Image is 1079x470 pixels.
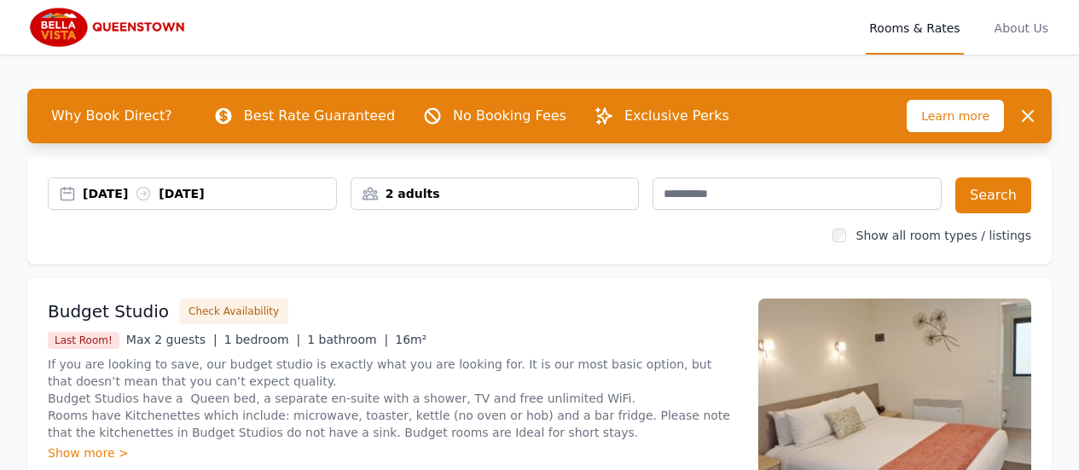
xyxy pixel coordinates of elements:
span: Last Room! [48,332,119,349]
p: If you are looking to save, our budget studio is exactly what you are looking for. It is our most... [48,356,738,441]
p: Best Rate Guaranteed [244,106,395,126]
button: Search [955,177,1031,213]
div: 2 adults [351,185,639,202]
span: 1 bedroom | [224,333,301,346]
label: Show all room types / listings [856,229,1031,242]
span: 1 bathroom | [307,333,388,346]
span: Learn more [907,100,1004,132]
p: Exclusive Perks [624,106,729,126]
p: No Booking Fees [453,106,566,126]
img: Bella Vista Queenstown [27,7,191,48]
span: 16m² [395,333,426,346]
div: [DATE] [DATE] [83,185,336,202]
button: Check Availability [179,299,288,324]
span: Max 2 guests | [126,333,218,346]
span: Why Book Direct? [38,99,186,133]
div: Show more > [48,444,738,461]
h3: Budget Studio [48,299,169,323]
